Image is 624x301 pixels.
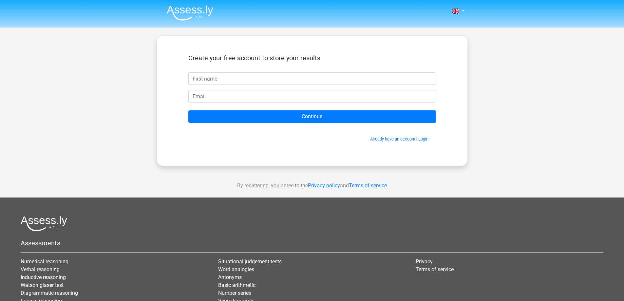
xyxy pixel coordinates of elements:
a: Already have an account? Login [370,137,428,141]
img: Assessly [167,5,213,21]
a: Verbal reasoning [21,266,60,273]
a: Number series [218,290,251,296]
a: Privacy [416,258,433,265]
h5: Create your free account to store your results [188,54,436,62]
h5: Assessments [21,239,603,247]
input: Email [188,90,436,103]
a: Word analogies [218,266,254,273]
a: Privacy policy [308,182,340,189]
a: Inductive reasoning [21,274,66,280]
a: Basic arithmetic [218,282,255,288]
a: Watson glaser test [21,282,64,288]
input: First name [188,72,436,85]
a: Diagrammatic reasoning [21,290,78,296]
a: Numerical reasoning [21,258,68,265]
a: Terms of service [349,182,387,189]
a: Situational judgement tests [218,258,282,265]
input: Continue [188,110,436,123]
a: Antonyms [218,274,242,280]
img: Assessly logo [21,216,67,231]
a: Terms of service [416,266,454,273]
